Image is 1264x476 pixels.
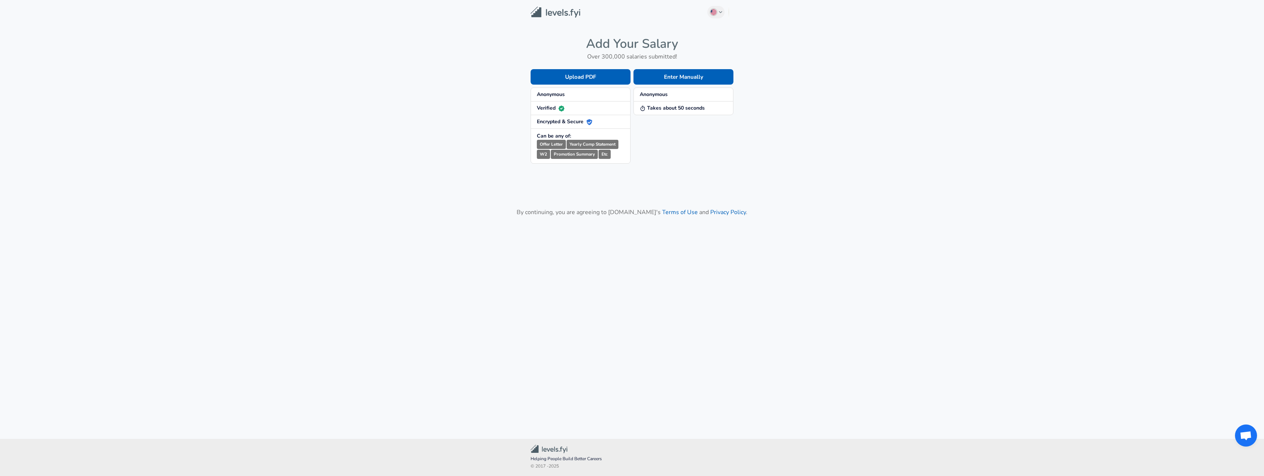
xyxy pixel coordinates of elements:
[537,118,592,125] strong: Encrypted & Secure
[711,9,717,15] img: English (US)
[531,51,733,62] h6: Over 300,000 salaries submitted!
[531,7,580,18] img: Levels.fyi
[1235,425,1257,447] div: Open chat
[707,6,725,18] button: English (US)
[640,91,668,98] strong: Anonymous
[531,445,567,453] img: Levels.fyi Community
[640,104,705,111] strong: Takes about 50 seconds
[531,69,631,85] button: Upload PDF
[531,36,733,51] h4: Add Your Salary
[537,132,571,139] strong: Can be any of:
[567,140,618,149] small: Yearly Comp Statement
[710,208,746,216] a: Privacy Policy
[551,150,598,159] small: Promotion Summary
[662,208,698,216] a: Terms of Use
[599,150,611,159] small: Etc
[537,150,550,159] small: W2
[537,104,564,111] strong: Verified
[531,463,733,470] span: © 2017 - 2025
[531,455,733,463] span: Helping People Build Better Careers
[537,140,566,149] small: Offer Letter
[537,91,565,98] strong: Anonymous
[633,69,733,85] button: Enter Manually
